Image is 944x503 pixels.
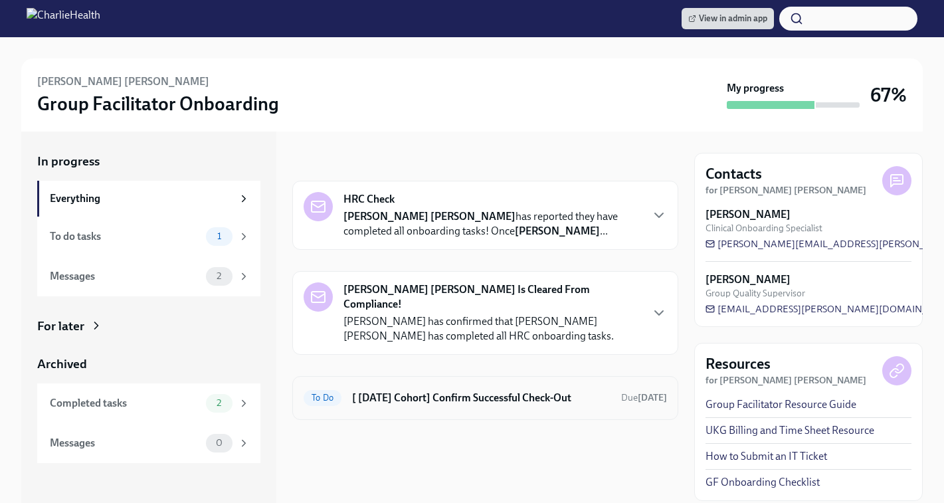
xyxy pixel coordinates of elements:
[515,225,600,237] strong: [PERSON_NAME]
[706,207,791,222] strong: [PERSON_NAME]
[37,318,84,335] div: For later
[50,436,201,451] div: Messages
[706,354,771,374] h4: Resources
[343,209,640,239] p: has reported they have completed all onboarding tasks! Once ...
[37,92,279,116] h3: Group Facilitator Onboarding
[706,423,874,438] a: UKG Billing and Time Sheet Resource
[50,269,201,284] div: Messages
[50,396,201,411] div: Completed tasks
[208,438,231,448] span: 0
[37,383,260,423] a: Completed tasks2
[37,153,260,170] a: In progress
[37,256,260,296] a: Messages2
[50,191,233,206] div: Everything
[304,393,341,403] span: To Do
[37,318,260,335] a: For later
[343,210,516,223] strong: [PERSON_NAME] [PERSON_NAME]
[343,314,640,344] p: [PERSON_NAME] has confirmed that [PERSON_NAME] [PERSON_NAME] has completed all HRC onboarding tasks.
[621,391,667,404] span: October 17th, 2025 10:00
[352,391,611,405] h6: [ [DATE] Cohort] Confirm Successful Check-Out
[688,12,767,25] span: View in admin app
[706,287,805,300] span: Group Quality Supervisor
[706,397,856,412] a: Group Facilitator Resource Guide
[50,229,201,244] div: To do tasks
[209,398,229,408] span: 2
[638,392,667,403] strong: [DATE]
[37,423,260,463] a: Messages0
[870,83,907,107] h3: 67%
[37,355,260,373] a: Archived
[706,222,822,235] span: Clinical Onboarding Specialist
[621,392,667,403] span: Due
[343,282,640,312] strong: [PERSON_NAME] [PERSON_NAME] Is Cleared From Compliance!
[706,272,791,287] strong: [PERSON_NAME]
[292,153,355,170] div: In progress
[682,8,774,29] a: View in admin app
[304,387,667,409] a: To Do[ [DATE] Cohort] Confirm Successful Check-OutDue[DATE]
[37,181,260,217] a: Everything
[209,231,229,241] span: 1
[706,375,866,386] strong: for [PERSON_NAME] [PERSON_NAME]
[706,164,762,184] h4: Contacts
[37,217,260,256] a: To do tasks1
[37,74,209,89] h6: [PERSON_NAME] [PERSON_NAME]
[706,449,827,464] a: How to Submit an IT Ticket
[343,192,395,207] strong: HRC Check
[706,475,820,490] a: GF Onboarding Checklist
[209,271,229,281] span: 2
[27,8,100,29] img: CharlieHealth
[706,185,866,196] strong: for [PERSON_NAME] [PERSON_NAME]
[727,81,784,96] strong: My progress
